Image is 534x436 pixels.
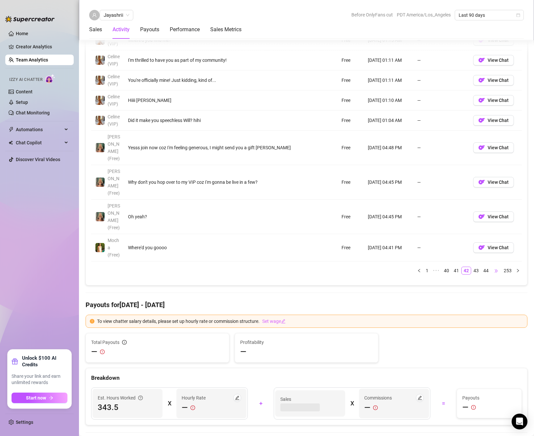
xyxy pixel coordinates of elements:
[5,16,55,22] img: logo-BBDzfeDw.svg
[473,39,514,44] a: OFView Chat
[413,90,469,110] td: —
[473,142,514,153] button: OFView Chat
[170,26,200,34] div: Performance
[413,165,469,200] td: —
[488,58,509,63] span: View Chat
[12,373,67,386] span: Share your link and earn unlimited rewards
[364,50,413,70] td: [DATE] 01:11 AM
[95,212,105,221] img: Ellie (Free)
[364,90,413,110] td: [DATE] 01:10 AM
[108,114,120,127] span: Celine (VIP)
[364,200,413,234] td: [DATE] 04:45 PM
[100,347,105,357] span: exclamation-circle
[95,76,105,85] img: Celine (VIP)
[95,96,105,105] img: Celine (VIP)
[461,267,471,275] li: 42
[462,267,471,274] a: 42
[12,393,67,403] button: Start nowarrow-right
[128,97,305,104] div: Hiiii [PERSON_NAME]
[413,234,469,261] td: —
[364,70,413,90] td: [DATE] 01:11 AM
[415,267,423,275] button: left
[481,267,491,274] a: 44
[168,398,171,409] div: X
[431,267,442,275] li: Previous 5 Pages
[240,347,246,357] span: —
[128,57,305,64] div: I'm thrilled to have you as part of my community!
[108,238,120,257] span: Mocha (Free)
[364,30,413,50] td: [DATE] 01:15 AM
[95,143,105,152] img: Ellie (Free)
[338,30,364,50] td: Free
[478,144,485,151] img: OF
[240,339,264,346] span: Profitability
[9,127,14,132] span: thunderbolt
[281,319,286,324] span: edit
[491,267,501,275] li: Next 5 Pages
[473,75,514,85] button: OFView Chat
[473,177,514,187] button: OFView Chat
[86,300,527,309] h4: Payouts for [DATE] - [DATE]
[49,396,53,400] span: arrow-right
[91,339,119,346] span: Total Payouts
[434,398,453,409] div: =
[397,10,451,20] span: PDT America/Los_Angeles
[373,402,378,413] span: exclamation-circle
[413,200,469,234] td: —
[122,340,127,345] span: info-circle
[462,402,469,413] span: —
[16,100,28,105] a: Setup
[45,74,55,84] img: AI Chatter
[91,374,522,382] div: Breakdown
[91,347,97,357] span: —
[16,110,50,115] a: Chat Monitoring
[95,36,105,45] img: Celine (VIP)
[191,402,195,413] span: exclamation-circle
[16,89,33,94] a: Content
[488,214,509,219] span: View Chat
[488,245,509,250] span: View Chat
[108,134,120,161] span: [PERSON_NAME] (Free)
[478,77,485,84] img: OF
[473,79,514,85] a: OFView Chat
[364,131,413,165] td: [DATE] 04:48 PM
[473,55,514,65] button: OFView Chat
[417,269,421,273] span: left
[95,243,105,252] img: Mocha (Free)
[413,131,469,165] td: —
[478,179,485,185] img: OF
[473,119,514,125] a: OFView Chat
[473,95,514,106] button: OFView Chat
[128,117,305,124] div: Did it make you speechless Will? hihi
[451,267,461,275] li: 41
[16,157,60,162] a: Discover Viral Videos
[473,216,514,221] a: OFView Chat
[488,145,509,150] span: View Chat
[95,116,105,125] img: Celine (VIP)
[364,165,413,200] td: [DATE] 04:45 PM
[128,77,305,84] div: You're officially mine! Just kidding, kind of...
[16,31,28,36] a: Home
[138,394,143,401] span: question-circle
[418,396,422,400] span: edit
[471,267,481,274] a: 43
[473,147,514,152] a: OFView Chat
[473,99,514,105] a: OFView Chat
[338,234,364,261] td: Free
[473,211,514,222] button: OFView Chat
[473,35,514,45] button: OFView Chat
[210,26,242,34] div: Sales Metrics
[128,144,305,151] div: Yesss join now coz I'm feeling generous, I might send you a gift [PERSON_NAME]
[113,26,130,34] div: Activity
[104,10,129,20] span: Jayashrii
[478,213,485,220] img: OF
[140,26,159,34] div: Payouts
[182,402,188,413] span: —
[442,267,451,275] li: 40
[478,244,485,251] img: OF
[262,318,286,325] a: Set wageedit
[16,420,33,425] a: Settings
[415,267,423,275] li: Previous Page
[512,414,527,429] div: Open Intercom Messenger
